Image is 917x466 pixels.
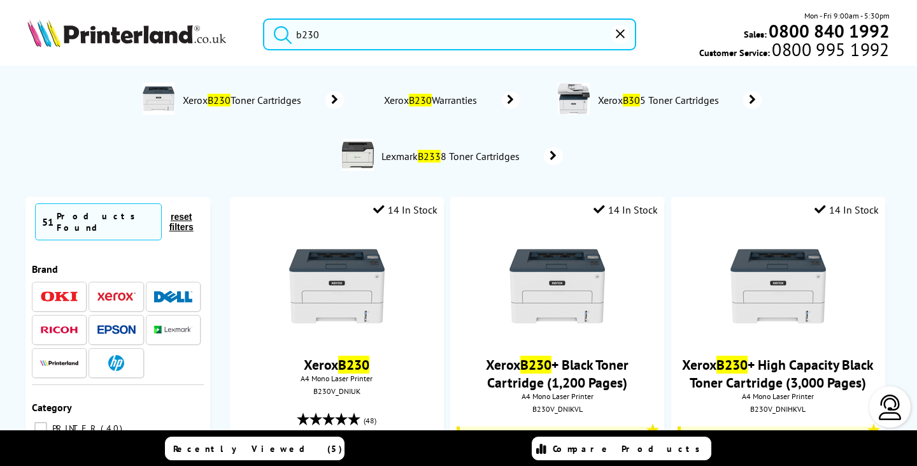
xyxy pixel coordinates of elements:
a: XeroxB230Toner Cartridges [181,83,344,117]
a: LexmarkB2338 Toner Cartridges [380,139,563,173]
mark: B233 [418,150,441,163]
span: (48) [364,409,376,433]
a: Recently Viewed (5) [165,437,345,460]
img: OKI [40,291,78,302]
button: reset filters [162,211,201,233]
mark: B230 [520,356,551,374]
a: XeroxB230+ Black Toner Cartridge (1,200 Pages) [486,356,629,391]
img: Lexmark [154,326,192,333]
div: 14 In Stock [594,203,658,216]
span: Recently Viewed (5) [173,443,343,455]
div: B230V_DNIUK [239,386,434,396]
a: XeroxB230+ High Capacity Black Toner Cartridge (3,000 Pages) [682,356,874,391]
img: Xerox [97,292,136,301]
mark: B230 [208,94,231,106]
span: A4 Mono Laser Printer [236,374,437,383]
a: Printerland Logo [27,19,247,50]
img: Printerland Logo [27,19,226,47]
span: 40 [101,423,125,434]
span: Customer Service: [699,43,889,59]
img: Xerox-B230-Front-Main-Small.jpg [509,238,605,334]
img: HP [108,355,124,371]
mark: B230 [409,94,432,106]
span: A4 Mono Laser Printer [457,391,658,401]
span: Xerox Toner Cartridges [181,94,306,106]
div: Products Found [57,210,155,233]
input: Searc [263,18,636,50]
img: 36SC128-conspage.jpg [342,139,374,171]
img: Printerland [40,360,78,366]
mark: B230 [716,356,748,374]
span: 51 [42,215,53,228]
span: PRINTER [49,423,99,434]
img: Dell [154,291,192,303]
b: 0800 840 1992 [769,19,890,43]
div: B230V_DNIHKVL [681,404,876,414]
span: Xerox 5 Toner Cartridges [596,94,724,106]
span: Xerox Warranties [382,94,483,106]
input: PRINTER 40 [34,422,47,435]
a: Compare Products [532,437,711,460]
img: B305V_DNIUK-conspage.jpg [558,83,590,115]
img: Xerox-B230-Front-Main-Small.jpg [730,238,826,334]
span: Lexmark 8 Toner Cartridges [380,150,525,163]
span: Sales: [744,28,767,40]
img: user-headset-light.svg [878,395,903,420]
a: XeroxB305 Toner Cartridges [596,83,762,117]
mark: B30 [623,94,640,106]
mark: B230 [338,356,369,374]
img: Xerox-B230-Front-Main-Small.jpg [289,238,385,334]
span: 0800 995 1992 [770,43,889,55]
a: 0800 840 1992 [767,25,890,37]
div: B230V_DNIKVL [460,404,655,414]
img: Ricoh [40,326,78,333]
span: Brand [32,263,58,275]
div: 14 In Stock [814,203,879,216]
img: B230V_DNI-conspage.jpg [143,83,174,115]
a: XeroxB230Warranties [382,91,520,109]
span: Compare Products [553,443,707,455]
a: XeroxB230 [304,356,369,374]
img: Epson [97,325,136,335]
div: 14 In Stock [373,203,437,216]
span: Category [32,401,72,414]
span: Mon - Fri 9:00am - 5:30pm [804,10,890,22]
span: A4 Mono Laser Printer [678,391,879,401]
